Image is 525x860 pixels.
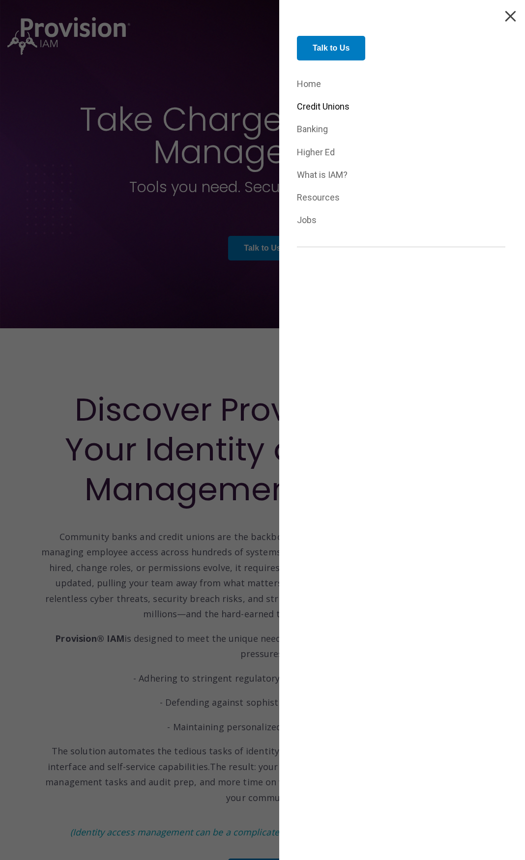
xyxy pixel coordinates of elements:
a: Banking [297,122,505,137]
a: Home [297,77,505,92]
strong: Talk to Us [313,44,350,52]
a: Talk to Us [228,236,296,260]
button: Toggle Side Menu [503,9,518,18]
p: Community banks and credit unions are the backbone of local economies. As lean institutions, mana... [39,514,486,622]
a: Talk to Us [297,36,365,60]
span: The solution automates the tedious tasks of identity and access management with a user-friendly i... [48,745,473,773]
p: - Maintaining personalized customer service [39,719,486,735]
a: Credit Unions [297,99,505,115]
span: Take Charge of Access Management [80,97,446,174]
span: The result: your team spends less time on tedious user access management tasks and audit prep, an... [45,761,480,803]
strong: Provision® IAM [55,632,124,644]
strong: Talk to Us [244,244,281,252]
a: Higher Ed [297,144,505,160]
p: is designed to meet the unique needs of banks and credit unions. You face many pressures: [39,631,486,662]
span: Tools you need. Security you deserve. [129,176,396,198]
i: (Identity access management can be a complicated concept. Need a refresher? ) [70,826,455,838]
nav: menu [297,77,505,247]
p: - Adhering to stringent regulatory and compliance demands [39,671,486,687]
a: Jobs [297,213,505,228]
h1: Discover Provision® IAM: Your Identity and Access Management Solution [39,390,486,510]
img: ProvisionIAM-Logo-White [7,17,130,55]
a: Resources [297,190,505,205]
p: - Defending against sophisticated cyber attacks [39,695,486,711]
a: What is IAM? [297,167,505,182]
